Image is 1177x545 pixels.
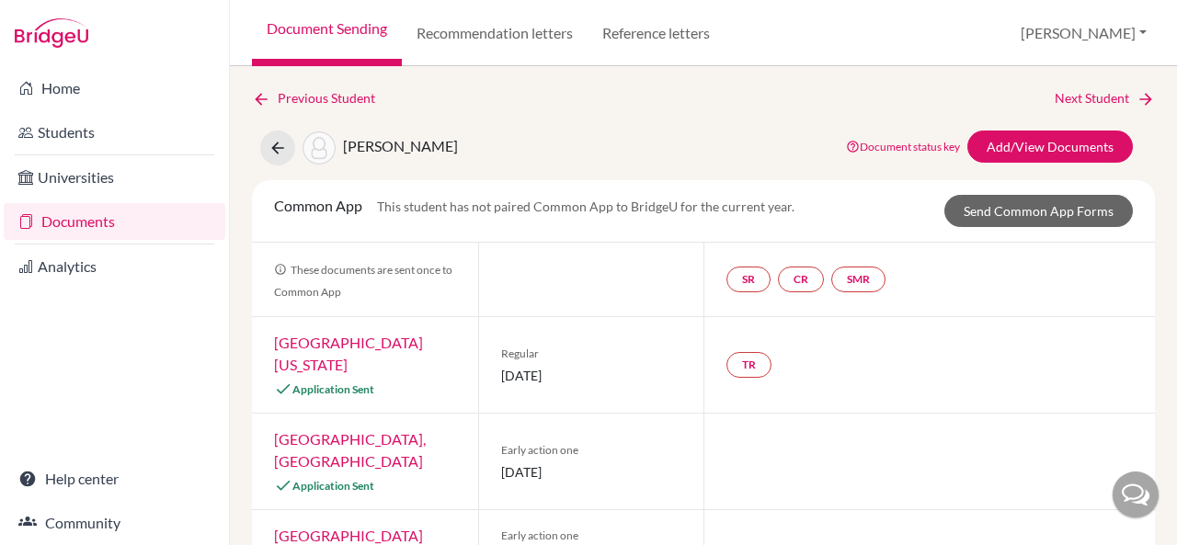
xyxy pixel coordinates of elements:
[501,346,682,362] span: Regular
[292,382,374,396] span: Application Sent
[1055,88,1155,108] a: Next Student
[377,199,794,214] span: This student has not paired Common App to BridgeU for the current year.
[4,159,225,196] a: Universities
[292,479,374,493] span: Application Sent
[15,18,88,48] img: Bridge-U
[501,462,682,482] span: [DATE]
[274,334,423,373] a: [GEOGRAPHIC_DATA][US_STATE]
[726,267,771,292] a: SR
[1012,16,1155,51] button: [PERSON_NAME]
[831,267,886,292] a: SMR
[274,430,426,470] a: [GEOGRAPHIC_DATA], [GEOGRAPHIC_DATA]
[4,248,225,285] a: Analytics
[967,131,1133,163] a: Add/View Documents
[846,140,960,153] a: Document status key
[4,505,225,541] a: Community
[4,70,225,107] a: Home
[726,352,771,378] a: TR
[778,267,824,292] a: CR
[4,460,225,497] a: Help center
[501,442,682,459] span: Early action one
[4,203,225,240] a: Documents
[4,114,225,151] a: Students
[501,366,682,385] span: [DATE]
[252,88,390,108] a: Previous Student
[274,263,452,299] span: These documents are sent once to Common App
[944,195,1133,227] a: Send Common App Forms
[501,528,682,544] span: Early action one
[343,137,458,154] span: [PERSON_NAME]
[274,197,362,214] span: Common App
[274,527,423,544] a: [GEOGRAPHIC_DATA]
